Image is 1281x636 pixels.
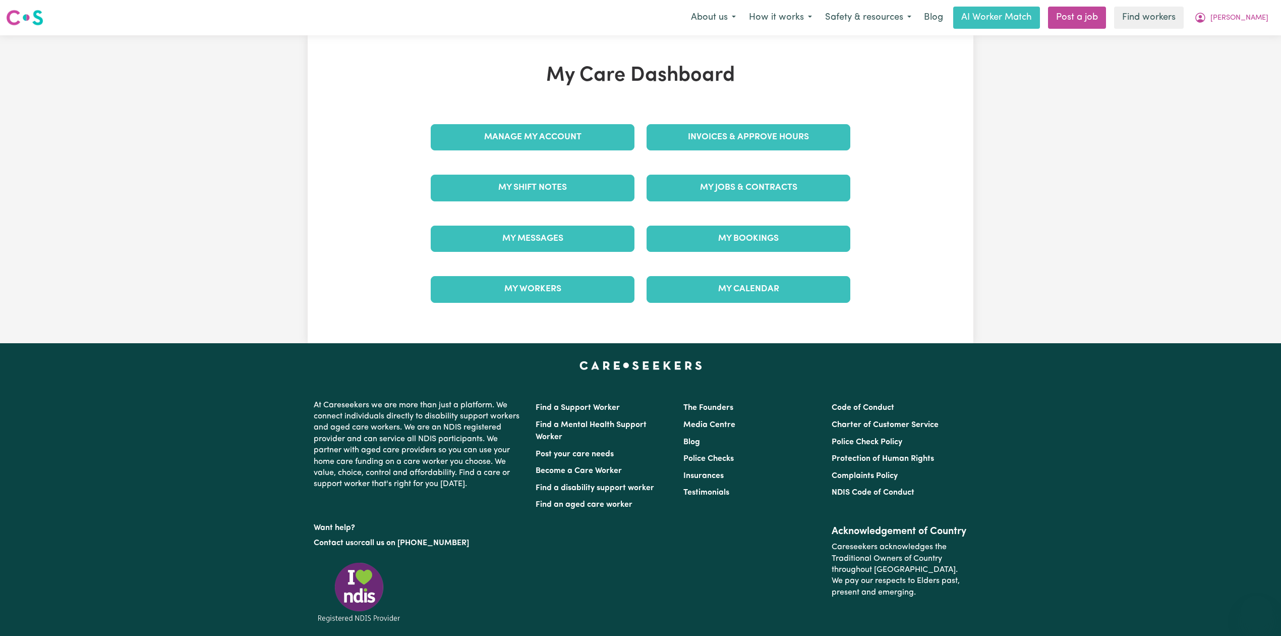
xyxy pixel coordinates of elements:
a: The Founders [683,404,733,412]
a: Post a job [1048,7,1106,29]
a: My Workers [431,276,634,302]
a: Testimonials [683,489,729,497]
a: My Jobs & Contracts [647,175,850,201]
button: Safety & resources [819,7,918,28]
button: How it works [742,7,819,28]
a: Become a Care Worker [536,467,622,475]
button: About us [684,7,742,28]
a: Police Check Policy [832,438,902,446]
h2: Acknowledgement of Country [832,525,967,538]
h1: My Care Dashboard [425,64,856,88]
a: Invoices & Approve Hours [647,124,850,150]
a: Find workers [1114,7,1184,29]
button: My Account [1188,7,1275,28]
iframe: Button to launch messaging window [1241,596,1273,628]
a: Code of Conduct [832,404,894,412]
a: Insurances [683,472,724,480]
p: or [314,534,523,553]
a: Charter of Customer Service [832,421,939,429]
span: [PERSON_NAME] [1210,13,1268,24]
p: At Careseekers we are more than just a platform. We connect individuals directly to disability su... [314,396,523,494]
a: Find an aged care worker [536,501,632,509]
a: My Calendar [647,276,850,302]
a: Blog [683,438,700,446]
a: NDIS Code of Conduct [832,489,914,497]
a: Careseekers logo [6,6,43,29]
a: My Messages [431,226,634,252]
a: Media Centre [683,421,735,429]
a: Complaints Policy [832,472,898,480]
a: Post your care needs [536,450,614,458]
p: Want help? [314,518,523,534]
a: Manage My Account [431,124,634,150]
a: Find a Support Worker [536,404,620,412]
a: My Bookings [647,226,850,252]
p: Careseekers acknowledges the Traditional Owners of Country throughout [GEOGRAPHIC_DATA]. We pay o... [832,538,967,602]
a: Protection of Human Rights [832,455,934,463]
a: Blog [918,7,949,29]
a: Find a disability support worker [536,484,654,492]
a: My Shift Notes [431,175,634,201]
a: AI Worker Match [953,7,1040,29]
img: Careseekers logo [6,9,43,27]
a: Find a Mental Health Support Worker [536,421,647,441]
a: call us on [PHONE_NUMBER] [361,539,469,547]
img: Registered NDIS provider [314,561,404,624]
a: Careseekers home page [579,361,702,369]
a: Contact us [314,539,354,547]
a: Police Checks [683,455,734,463]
